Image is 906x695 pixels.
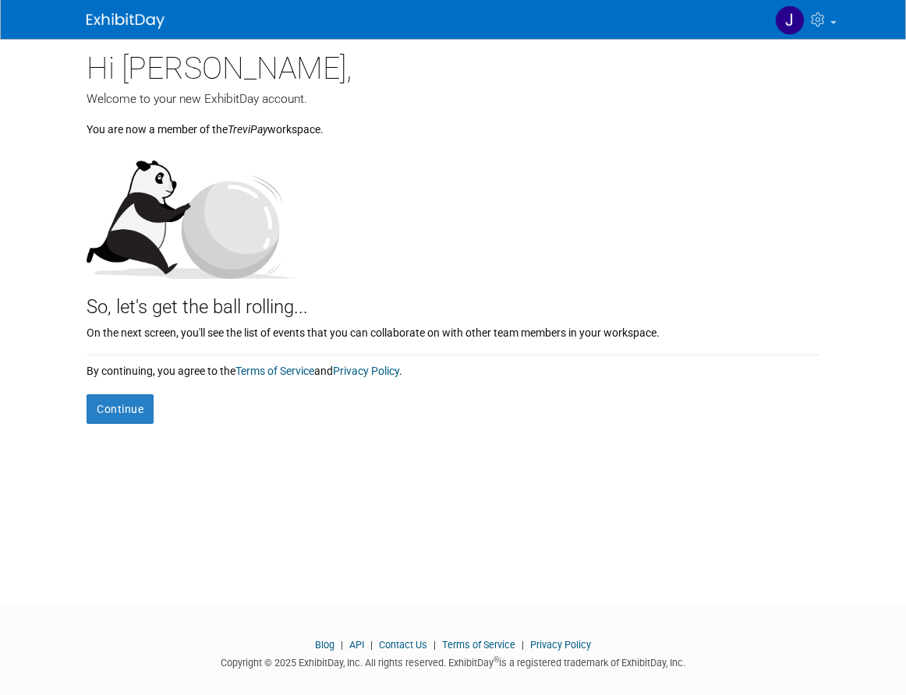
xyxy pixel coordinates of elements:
[430,639,440,651] span: |
[87,108,819,137] div: You are now a member of the workspace.
[87,39,819,90] div: Hi [PERSON_NAME],
[530,639,591,651] a: Privacy Policy
[442,639,515,651] a: Terms of Service
[228,123,267,136] i: TreviPay
[518,639,528,651] span: |
[337,639,347,651] span: |
[333,365,399,377] a: Privacy Policy
[87,90,819,108] div: Welcome to your new ExhibitDay account.
[349,639,364,651] a: API
[494,655,499,664] sup: ®
[235,365,314,377] a: Terms of Service
[315,639,334,651] a: Blog
[775,5,805,35] img: Jaclyn Guzman
[379,639,427,651] a: Contact Us
[87,279,819,321] div: So, let's get the ball rolling...
[87,13,165,29] img: ExhibitDay
[87,145,297,279] img: Let's get the ball rolling
[366,639,377,651] span: |
[87,355,819,379] div: By continuing, you agree to the and .
[87,321,819,340] div: On the next screen, you'll see the list of events that you can collaborate on with other team mem...
[87,394,154,424] button: Continue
